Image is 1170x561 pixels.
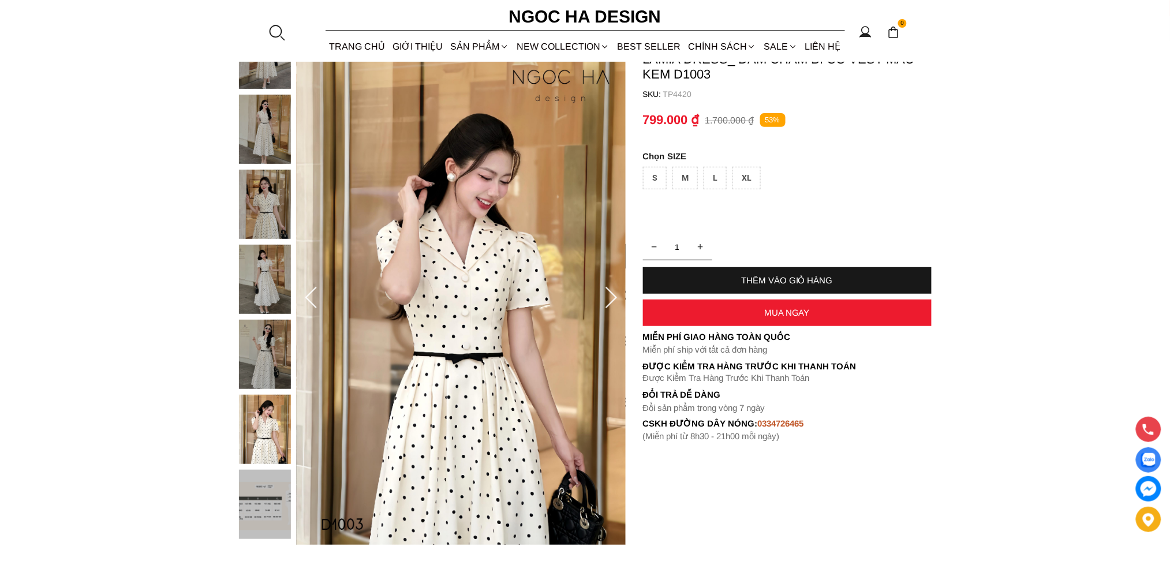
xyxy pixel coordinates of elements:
font: 0334726465 [757,418,803,428]
img: Lamia Dress_ Đầm Chấm Bi Cổ Vest Màu Kem D1003_mini_4 [239,320,291,389]
h6: SKU: [643,89,663,99]
a: NEW COLLECTION [513,31,613,62]
p: 53% [760,113,786,128]
a: GIỚI THIỆU [389,31,447,62]
p: 799.000 ₫ [643,113,700,128]
div: M [672,167,698,189]
font: (Miễn phí từ 8h30 - 21h00 mỗi ngày) [643,431,780,441]
img: Lamia Dress_ Đầm Chấm Bi Cổ Vest Màu Kem D1003_mini_6 [239,470,291,539]
font: Miễn phí giao hàng toàn quốc [643,332,791,342]
a: Ngoc Ha Design [499,3,672,31]
img: Lamia Dress_ Đầm Chấm Bi Cổ Vest Màu Kem D1003_mini_1 [239,95,291,164]
img: Lamia Dress_ Đầm Chấm Bi Cổ Vest Màu Kem D1003_mini_5 [239,395,291,464]
a: Display image [1136,447,1161,473]
a: SALE [760,31,801,62]
p: Được Kiểm Tra Hàng Trước Khi Thanh Toán [643,373,932,383]
h6: Đổi trả dễ dàng [643,390,932,399]
a: LIÊN HỆ [801,31,844,62]
a: TRANG CHỦ [326,31,389,62]
div: XL [732,167,761,189]
p: Được Kiểm Tra Hàng Trước Khi Thanh Toán [643,361,932,372]
a: messenger [1136,476,1161,502]
img: Lamia Dress_ Đầm Chấm Bi Cổ Vest Màu Kem D1003_mini_3 [239,245,291,314]
p: TP4420 [663,89,932,99]
img: img-CART-ICON-ksit0nf1 [887,26,900,39]
span: 0 [898,19,907,28]
img: Lamia Dress_ Đầm Chấm Bi Cổ Vest Màu Kem D1003_mini_2 [239,170,291,239]
div: SẢN PHẨM [447,31,513,62]
font: cskh đường dây nóng: [643,418,758,428]
img: Lamia Dress_ Đầm Chấm Bi Cổ Vest Màu Kem D1003_5 [297,52,626,545]
a: BEST SELLER [614,31,685,62]
img: Display image [1141,453,1156,467]
div: Chính sách [685,31,760,62]
p: Lamia Dress_ Đầm Chấm Bi Cổ Vest Màu Kem D1003 [643,52,932,82]
input: Quantity input [643,235,712,259]
p: 1.700.000 ₫ [705,115,754,126]
div: S [643,167,667,189]
font: Miễn phí ship với tất cả đơn hàng [643,345,768,354]
p: SIZE [643,151,932,161]
font: Đổi sản phẩm trong vòng 7 ngày [643,403,765,413]
div: L [704,167,727,189]
div: MUA NGAY [643,308,932,317]
div: THÊM VÀO GIỎ HÀNG [643,275,932,285]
